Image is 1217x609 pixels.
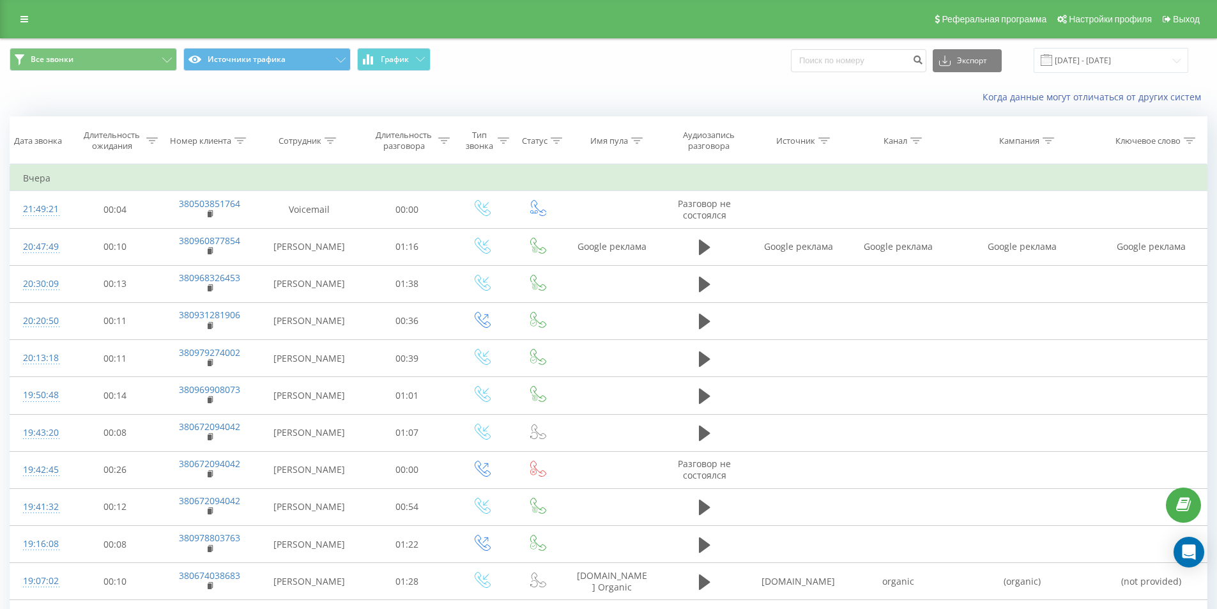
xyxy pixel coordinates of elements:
a: 380968326453 [179,272,240,284]
span: Разговор не состоялся [678,197,731,221]
td: organic [848,563,948,600]
div: 21:49:21 [23,197,56,222]
td: [PERSON_NAME] [257,377,361,414]
a: 380969908073 [179,383,240,396]
td: 01:28 [361,563,454,600]
td: [PERSON_NAME] [257,563,361,600]
div: Аудиозапись разговора [671,130,746,151]
td: 00:08 [69,526,162,563]
td: 00:10 [69,228,162,265]
td: Voicemail [257,191,361,228]
td: 00:54 [361,488,454,525]
td: 00:08 [69,414,162,451]
td: 00:36 [361,302,454,339]
div: 19:07:02 [23,569,56,594]
div: Ключевое слово [1115,135,1181,146]
span: Выход [1173,14,1200,24]
div: Длительность разговора [372,130,436,151]
div: 20:47:49 [23,235,56,259]
td: [PERSON_NAME] [257,265,361,302]
td: 00:11 [69,340,162,377]
td: (not provided) [1096,563,1207,600]
td: 00:00 [361,191,454,228]
td: 00:12 [69,488,162,525]
td: 00:26 [69,451,162,488]
a: 380978803763 [179,532,240,544]
button: Все звонки [10,48,177,71]
div: Источник [776,135,815,146]
div: 19:43:20 [23,420,56,445]
button: Источники трафика [183,48,351,71]
td: [PERSON_NAME] [257,451,361,488]
td: 01:07 [361,414,454,451]
div: Open Intercom Messenger [1174,537,1204,567]
td: 00:04 [69,191,162,228]
div: Номер клиента [170,135,231,146]
span: Все звонки [31,54,73,65]
td: 00:14 [69,377,162,414]
td: 00:10 [69,563,162,600]
div: Дата звонка [14,135,62,146]
td: [DOMAIN_NAME] [749,563,848,600]
span: Разговор не состоялся [678,458,731,481]
div: 19:50:48 [23,383,56,408]
a: 380503851764 [179,197,240,210]
td: 00:11 [69,302,162,339]
td: [DOMAIN_NAME] Organic [564,563,660,600]
div: Канал [884,135,907,146]
div: Длительность ожидания [80,130,144,151]
button: График [357,48,431,71]
td: (organic) [948,563,1096,600]
span: Настройки профиля [1069,14,1152,24]
div: Кампания [999,135,1039,146]
td: Google реклама [848,228,948,265]
div: 19:42:45 [23,458,56,482]
a: 380672094042 [179,420,240,433]
td: [PERSON_NAME] [257,414,361,451]
td: 01:38 [361,265,454,302]
span: Реферальная программа [942,14,1046,24]
input: Поиск по номеру [791,49,926,72]
div: 19:41:32 [23,495,56,520]
td: 01:16 [361,228,454,265]
a: 380674038683 [179,569,240,582]
td: Вчера [10,166,1207,191]
td: [PERSON_NAME] [257,340,361,377]
a: 380931281906 [179,309,240,321]
td: 00:00 [361,451,454,488]
div: Сотрудник [279,135,321,146]
a: 380979274002 [179,346,240,358]
a: 380672094042 [179,495,240,507]
td: [PERSON_NAME] [257,526,361,563]
a: Когда данные могут отличаться от других систем [983,91,1207,103]
div: 20:20:50 [23,309,56,334]
td: [PERSON_NAME] [257,228,361,265]
div: Тип звонка [464,130,494,151]
div: Статус [522,135,547,146]
td: 00:39 [361,340,454,377]
td: Google реклама [1096,228,1207,265]
div: 20:30:09 [23,272,56,297]
a: 380960877854 [179,235,240,247]
div: 19:16:08 [23,532,56,557]
td: Google реклама [749,228,848,265]
a: 380672094042 [179,458,240,470]
td: [PERSON_NAME] [257,488,361,525]
td: [PERSON_NAME] [257,302,361,339]
td: Google реклама [948,228,1096,265]
span: График [381,55,409,64]
div: 20:13:18 [23,346,56,371]
td: 00:13 [69,265,162,302]
button: Экспорт [933,49,1002,72]
div: Имя пула [590,135,628,146]
td: 01:01 [361,377,454,414]
td: Google реклама [564,228,660,265]
td: 01:22 [361,526,454,563]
